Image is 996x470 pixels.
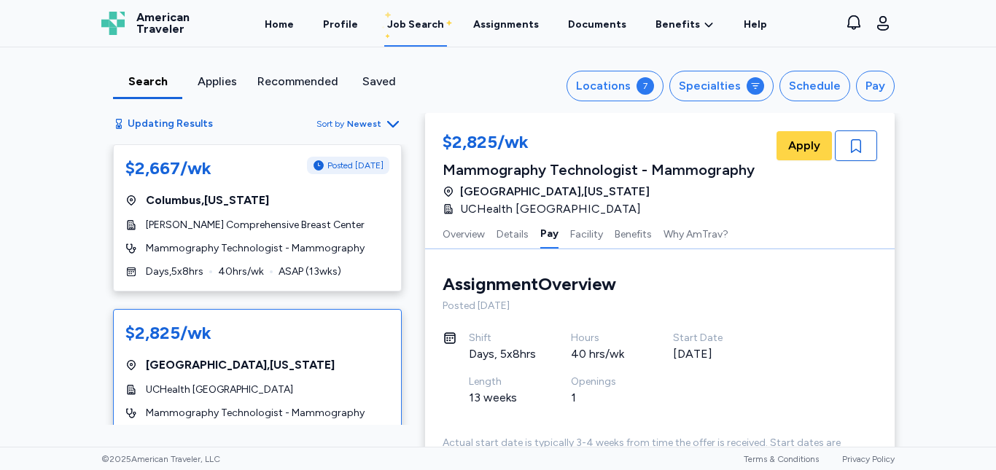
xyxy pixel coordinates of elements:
span: UCHealth [GEOGRAPHIC_DATA] [460,200,641,218]
a: Job Search [384,1,447,47]
div: Shift [469,331,536,345]
button: Pay [856,71,895,101]
div: Actual start date is typically 3-4 weeks from time the offer is received. Start dates are determi... [443,436,877,465]
span: American Traveler [136,12,190,35]
a: Privacy Policy [842,454,895,464]
div: Search [119,73,176,90]
span: UCHealth [GEOGRAPHIC_DATA] [146,383,293,397]
div: 7 [637,77,654,95]
a: Benefits [655,17,715,32]
div: 1 [571,389,638,407]
div: Saved [350,73,408,90]
span: Days , 5 x 8 hrs [146,265,203,279]
span: Sort by [316,118,344,130]
button: Sort byNewest [316,115,402,133]
div: Specialties [679,77,741,95]
button: Why AmTrav? [664,218,728,248]
button: Schedule [779,71,850,101]
span: Mammography Technologist - Mammography [146,406,365,420]
div: Hours [571,331,638,345]
button: Apply [777,131,832,160]
div: Openings [571,375,638,389]
div: [DATE] [673,345,740,363]
img: Logo [101,12,125,35]
div: 40 hrs/wk [571,345,638,363]
span: Benefits [655,17,700,32]
button: Facility [570,218,603,248]
div: Length [469,375,536,389]
button: Pay [540,218,559,248]
div: Days, 5x8hrs [469,345,536,363]
span: Mammography Technologist - Mammography [146,241,365,256]
button: Specialties [669,71,774,101]
span: Apply [788,137,820,154]
button: Overview [443,218,485,248]
div: $2,667/wk [125,157,211,180]
span: [GEOGRAPHIC_DATA] , [US_STATE] [460,183,650,200]
div: Applies [188,73,246,90]
div: Recommended [257,73,338,90]
div: Start Date [673,331,740,345]
span: © 2025 American Traveler, LLC [101,453,220,465]
span: Newest [347,118,381,130]
div: 13 weeks [469,389,536,407]
a: Terms & Conditions [744,454,819,464]
button: Locations7 [567,71,664,101]
div: $2,825/wk [125,321,211,345]
span: ASAP ( 13 wks) [279,265,341,279]
button: Benefits [615,218,652,248]
span: [GEOGRAPHIC_DATA] , [US_STATE] [146,356,335,374]
div: Locations [576,77,631,95]
button: Details [497,218,529,248]
div: Assignment Overview [443,273,616,296]
span: 40 hrs/wk [218,265,264,279]
span: Posted [DATE] [327,160,384,171]
div: Job Search [387,17,444,32]
span: Updating Results [128,117,213,131]
div: Schedule [789,77,841,95]
div: $2,825/wk [443,130,755,157]
span: [PERSON_NAME] Comprehensive Breast Center [146,218,365,232]
span: Columbus , [US_STATE] [146,192,269,209]
div: Posted [DATE] [443,299,877,313]
div: Pay [865,77,885,95]
div: Mammography Technologist - Mammography [443,160,755,180]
